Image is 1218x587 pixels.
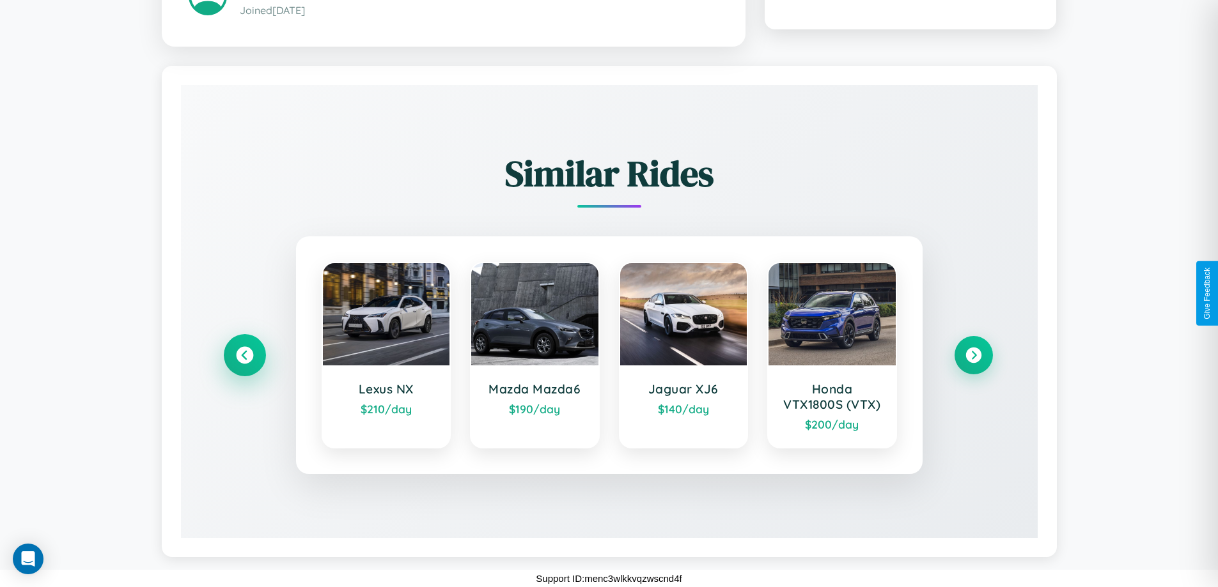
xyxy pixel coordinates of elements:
div: $ 200 /day [781,417,883,431]
div: $ 190 /day [484,402,586,416]
div: $ 140 /day [633,402,735,416]
h3: Jaguar XJ6 [633,381,735,397]
div: $ 210 /day [336,402,437,416]
div: Give Feedback [1203,268,1212,319]
div: Open Intercom Messenger [13,544,43,574]
h3: Honda VTX1800S (VTX) [781,381,883,412]
p: Support ID: menc3wlkkvqzwscnd4f [536,570,682,587]
h3: Mazda Mazda6 [484,381,586,397]
p: Joined [DATE] [240,1,719,20]
h3: Lexus NX [336,381,437,397]
a: Jaguar XJ6$140/day [619,262,749,448]
a: Lexus NX$210/day [322,262,451,448]
a: Honda VTX1800S (VTX)$200/day [767,262,897,448]
h2: Similar Rides [226,149,993,198]
a: Mazda Mazda6$190/day [470,262,600,448]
